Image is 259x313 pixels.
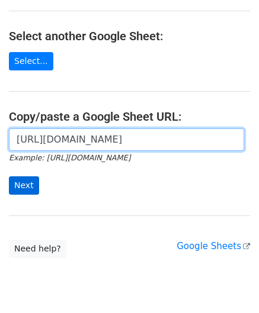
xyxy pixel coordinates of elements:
a: Google Sheets [177,241,250,251]
input: Next [9,176,39,195]
iframe: Chat Widget [200,256,259,313]
small: Example: [URL][DOMAIN_NAME] [9,153,130,162]
a: Select... [9,52,53,70]
a: Need help? [9,240,66,258]
input: Paste your Google Sheet URL here [9,128,244,151]
h4: Copy/paste a Google Sheet URL: [9,109,250,124]
h4: Select another Google Sheet: [9,29,250,43]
